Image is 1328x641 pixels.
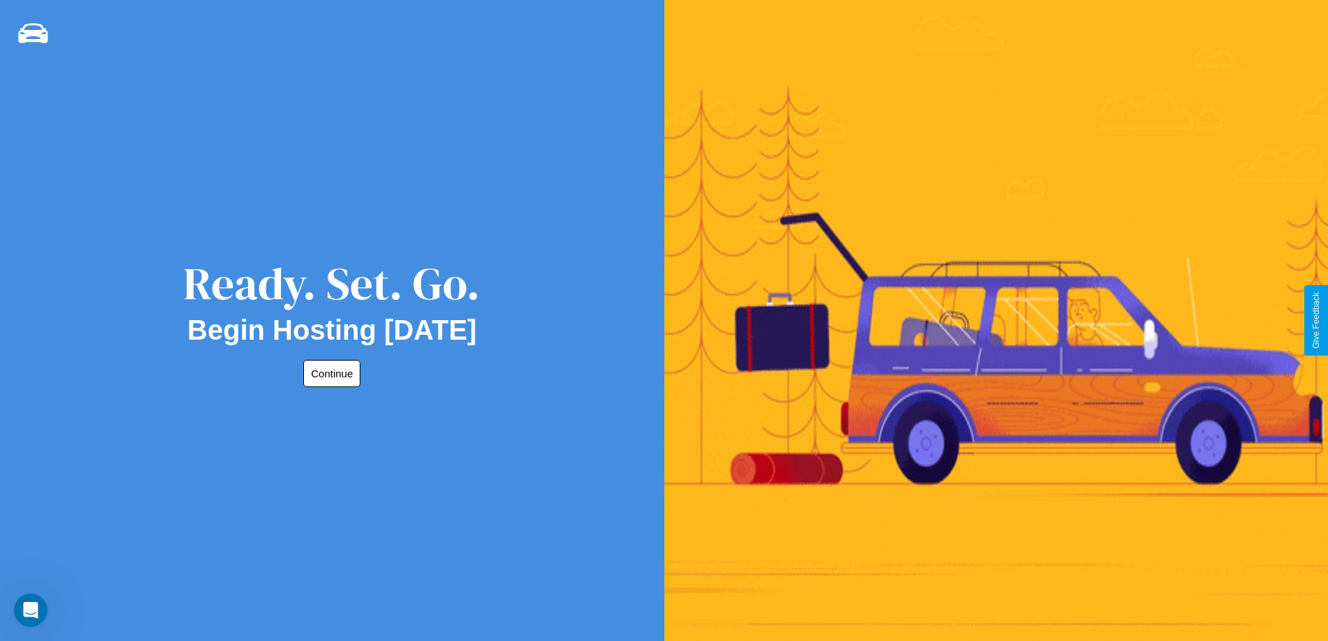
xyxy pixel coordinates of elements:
h2: Begin Hosting [DATE] [188,315,477,346]
button: Continue [303,360,360,387]
div: Give Feedback [1311,292,1321,349]
div: Ready. Set. Go. [183,252,480,315]
iframe: Intercom live chat [14,594,47,627]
